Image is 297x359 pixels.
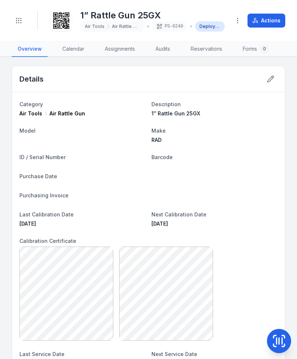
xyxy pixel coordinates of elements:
[19,192,69,198] span: Purchasing Invoice
[19,110,42,117] span: Air Tools
[151,137,162,143] span: RAD
[152,21,187,32] div: PS-0240
[99,42,141,57] a: Assignments
[12,42,48,57] a: Overview
[247,14,285,28] button: Actions
[151,220,168,227] time: 29/10/2025, 12:00:00 am
[19,238,76,244] span: Calibration Certificate
[12,14,26,28] button: Toggle navigation
[112,24,140,29] span: Air Rattle Gun
[185,42,228,57] a: Reservations
[151,101,181,107] span: Description
[151,154,173,160] span: Barcode
[19,128,36,134] span: Model
[195,21,225,32] div: Deployed
[49,110,85,117] span: Air Rattle Gun
[19,154,66,160] span: ID / Serial Number
[260,44,269,53] div: 0
[19,220,36,227] span: [DATE]
[80,10,225,21] h1: 1” Rattle Gun 25GX
[19,351,65,357] span: Last Service Date
[85,24,104,29] span: Air Tools
[151,351,197,357] span: Next Service Date
[237,42,275,57] a: Forms0
[19,173,57,179] span: Purchase Date
[19,211,74,218] span: Last Calibration Date
[56,42,90,57] a: Calendar
[151,211,206,218] span: Next Calibration Date
[151,128,166,134] span: Make
[151,110,200,116] span: 1” Rattle Gun 25GX
[19,101,43,107] span: Category
[150,42,176,57] a: Audits
[19,220,36,227] time: 29/4/2025, 12:00:00 am
[19,74,44,84] h2: Details
[151,220,168,227] span: [DATE]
